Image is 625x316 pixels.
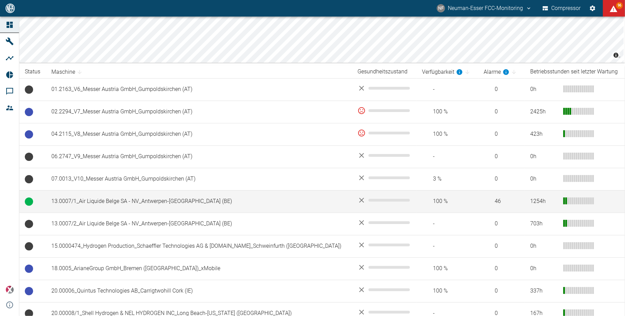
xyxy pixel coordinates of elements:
span: 46 [484,197,519,205]
td: 01.2163_V6_Messer Austria GmbH_Gumpoldskirchen (AT) [46,78,352,101]
div: No data [357,286,411,294]
div: 1254 h [530,197,558,205]
div: No data [357,174,411,182]
th: Status [19,65,46,78]
span: Keine Daten [25,175,33,183]
span: - [422,242,473,250]
th: Betriebsstunden seit letzter Wartung [525,65,625,78]
div: No data [357,263,411,272]
div: berechnet für die letzten 7 Tage [422,68,463,76]
span: - [422,85,473,93]
span: 100 % [422,287,473,295]
div: 337 h [530,287,558,295]
span: 0 [484,287,519,295]
span: Betriebsbereit [25,108,33,116]
th: Gesundheitszustand [352,65,416,78]
div: 0 % [357,129,411,137]
span: Keine Daten [25,85,33,94]
span: 0 [484,175,519,183]
span: 100 % [422,130,473,138]
span: 0 [484,242,519,250]
div: 703 h [530,220,558,228]
span: 96 [616,2,623,9]
button: Compressor [541,2,582,14]
div: No data [357,241,411,249]
img: Xplore Logo [6,286,14,294]
button: Einstellungen [586,2,599,14]
div: No data [357,84,411,92]
td: 07.0013_V10_Messer Austria GmbH_Gumpoldskirchen (AT) [46,168,352,190]
span: Betriebsbereit [25,287,33,295]
div: No data [357,196,411,204]
span: Keine Daten [25,242,33,251]
div: 0 h [530,175,558,183]
span: - [422,153,473,161]
span: 100 % [422,108,473,116]
div: 423 h [530,130,558,138]
div: 0 h [530,153,558,161]
td: 15.0000474_Hydrogen Production_Schaeffler Technologies AG & [DOMAIN_NAME]_Schweinfurth ([GEOGRAPH... [46,235,352,257]
span: Betriebsbereit [25,130,33,139]
span: 0 [484,85,519,93]
span: Keine Daten [25,220,33,228]
span: 0 [484,265,519,273]
span: Betriebsbereit [25,265,33,273]
img: logo [5,3,16,13]
div: 0 h [530,265,558,273]
div: 0 h [530,85,558,93]
td: 13.0007/1_Air Liquide Belge SA - NV_Antwerpen-[GEOGRAPHIC_DATA] (BE) [46,190,352,213]
span: 0 [484,130,519,138]
button: fcc-monitoring@neuman-esser.com [436,2,533,14]
td: 13.0007/2_Air Liquide Belge SA - NV_Antwerpen-[GEOGRAPHIC_DATA] (BE) [46,213,352,235]
span: 3 % [422,175,473,183]
span: Maschine [51,68,84,76]
span: 0 [484,108,519,116]
div: 2425 h [530,108,558,116]
div: 0 h [530,242,558,250]
span: Betrieb [25,197,33,206]
span: - [422,220,473,228]
span: 0 [484,153,519,161]
div: No data [357,151,411,160]
span: 100 % [422,265,473,273]
td: 20.00006_Quintus Technologies AB_Carrigtwohill Cork (IE) [46,280,352,302]
div: 0 % [357,106,411,115]
div: NF [437,4,445,12]
td: 18.0005_ArianeGroup GmbH_Bremen ([GEOGRAPHIC_DATA])_xMobile [46,257,352,280]
td: 04.2115_V8_Messer Austria GmbH_Gumpoldskirchen (AT) [46,123,352,145]
span: 100 % [422,197,473,205]
span: Keine Daten [25,153,33,161]
td: 02.2294_V7_Messer Austria GmbH_Gumpoldskirchen (AT) [46,101,352,123]
td: 06.2747_V9_Messer Austria GmbH_Gumpoldskirchen (AT) [46,145,352,168]
div: No data [357,218,411,227]
div: berechnet für die letzten 7 Tage [484,68,510,76]
span: 0 [484,220,519,228]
